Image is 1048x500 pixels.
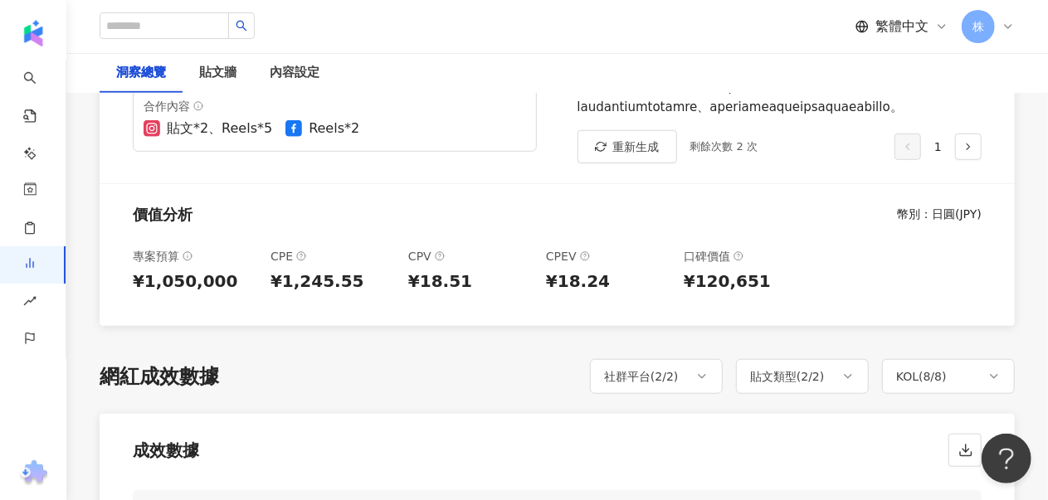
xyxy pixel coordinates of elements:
[17,460,50,487] img: chrome extension
[546,269,670,293] div: ¥18.24
[750,367,825,386] div: 貼文類型 ( 2 / 2 )
[684,246,808,266] div: 口碑價值
[116,63,166,83] div: 洞察總覽
[270,63,319,83] div: 內容設定
[199,63,236,83] div: 貼文牆
[236,20,247,32] span: search
[875,17,929,36] span: 繁體中文
[167,119,272,138] div: 貼文*2、Reels*5
[309,119,359,138] div: Reels*2
[100,363,219,391] div: 網紅成效數據
[613,140,660,153] span: 重新生成
[408,246,533,266] div: CPV
[578,130,677,163] button: 重新生成
[144,96,526,116] div: 合作內容
[271,269,395,293] div: ¥1,245.55
[133,439,199,462] div: 成效數據
[133,269,257,293] div: ¥1,050,000
[20,20,46,46] img: logo icon
[23,60,56,109] a: search
[604,367,679,386] div: 社群平台 ( 2 / 2 )
[690,138,758,155] div: 剩餘次數 2 次
[972,17,984,36] span: 株
[894,133,982,160] div: 1
[133,204,193,225] div: 價值分析
[23,284,37,322] span: rise
[684,269,808,293] div: ¥120,651
[408,269,533,293] div: ¥18.51
[271,246,395,266] div: CPE
[897,206,982,223] div: 幣別 ： 日圓 ( JPY )
[982,434,1031,483] iframe: Help Scout Beacon - Open
[896,367,947,386] div: KOL ( 8 / 8 )
[133,246,257,266] div: 專案預算
[546,246,670,266] div: CPEV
